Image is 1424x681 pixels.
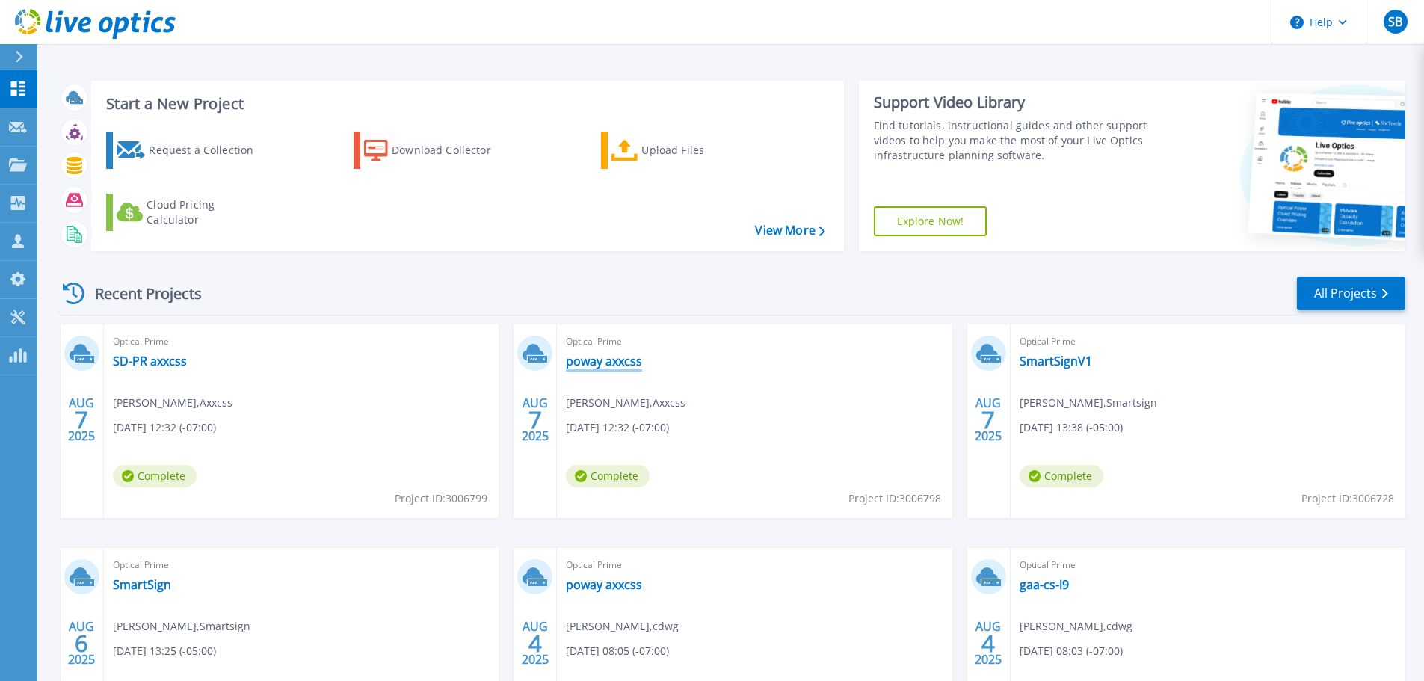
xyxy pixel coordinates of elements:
[974,392,1002,447] div: AUG 2025
[392,135,511,165] div: Download Collector
[874,206,987,236] a: Explore Now!
[113,395,232,411] span: [PERSON_NAME] , Axxcss
[1301,490,1394,507] span: Project ID: 3006728
[67,392,96,447] div: AUG 2025
[67,616,96,671] div: AUG 2025
[113,577,171,592] a: SmartSign
[528,413,542,426] span: 7
[75,413,88,426] span: 7
[106,132,273,169] a: Request a Collection
[974,616,1002,671] div: AUG 2025
[1388,16,1402,28] span: SB
[395,490,487,507] span: Project ID: 3006799
[521,616,549,671] div: AUG 2025
[1020,354,1092,369] a: SmartSignV1
[1020,577,1069,592] a: gaa-cs-I9
[113,419,216,436] span: [DATE] 12:32 (-07:00)
[566,333,943,350] span: Optical Prime
[601,132,768,169] a: Upload Files
[106,96,824,112] h3: Start a New Project
[566,557,943,573] span: Optical Prime
[566,465,650,487] span: Complete
[641,135,761,165] div: Upload Files
[981,637,995,650] span: 4
[566,395,685,411] span: [PERSON_NAME] , Axxcss
[1020,465,1103,487] span: Complete
[354,132,520,169] a: Download Collector
[113,333,490,350] span: Optical Prime
[566,354,642,369] a: poway axxcss
[521,392,549,447] div: AUG 2025
[1020,419,1123,436] span: [DATE] 13:38 (-05:00)
[1020,618,1132,635] span: [PERSON_NAME] , cdwg
[528,637,542,650] span: 4
[874,118,1153,163] div: Find tutorials, instructional guides and other support videos to help you make the most of your L...
[848,490,941,507] span: Project ID: 3006798
[147,197,266,227] div: Cloud Pricing Calculator
[58,275,222,312] div: Recent Projects
[113,618,250,635] span: [PERSON_NAME] , Smartsign
[874,93,1153,112] div: Support Video Library
[149,135,268,165] div: Request a Collection
[981,413,995,426] span: 7
[113,354,187,369] a: SD-PR axxcss
[113,643,216,659] span: [DATE] 13:25 (-05:00)
[566,419,669,436] span: [DATE] 12:32 (-07:00)
[113,465,197,487] span: Complete
[1020,395,1157,411] span: [PERSON_NAME] , Smartsign
[566,643,669,659] span: [DATE] 08:05 (-07:00)
[566,577,642,592] a: poway axxcss
[755,224,824,238] a: View More
[106,194,273,231] a: Cloud Pricing Calculator
[75,637,88,650] span: 6
[1297,277,1405,310] a: All Projects
[113,557,490,573] span: Optical Prime
[566,618,679,635] span: [PERSON_NAME] , cdwg
[1020,643,1123,659] span: [DATE] 08:03 (-07:00)
[1020,557,1396,573] span: Optical Prime
[1020,333,1396,350] span: Optical Prime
